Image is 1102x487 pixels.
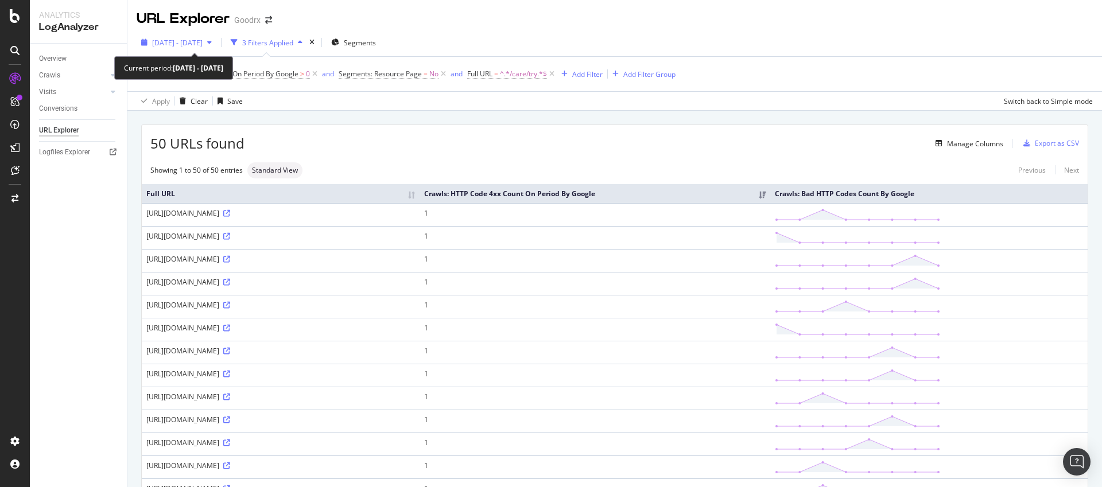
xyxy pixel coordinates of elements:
[146,415,415,424] div: [URL][DOMAIN_NAME]
[124,61,223,75] div: Current period:
[420,433,770,455] td: 1
[420,295,770,318] td: 1
[1004,96,1093,106] div: Switch back to Simple mode
[307,37,317,48] div: times
[770,184,1088,203] th: Crawls: Bad HTTP Codes Count By Google
[39,69,107,81] a: Crawls
[146,254,415,264] div: [URL][DOMAIN_NAME]
[146,277,415,287] div: [URL][DOMAIN_NAME]
[39,86,56,98] div: Visits
[420,410,770,433] td: 1
[999,92,1093,110] button: Switch back to Simple mode
[39,146,119,158] a: Logfiles Explorer
[420,364,770,387] td: 1
[494,69,498,79] span: =
[39,53,119,65] a: Overview
[175,92,208,110] button: Clear
[142,184,420,203] th: Full URL: activate to sort column ascending
[191,96,208,106] div: Clear
[420,203,770,226] td: 1
[146,392,415,402] div: [URL][DOMAIN_NAME]
[146,438,415,447] div: [URL][DOMAIN_NAME]
[146,300,415,310] div: [URL][DOMAIN_NAME]
[146,346,415,356] div: [URL][DOMAIN_NAME]
[451,69,463,79] div: and
[420,387,770,410] td: 1
[146,323,415,333] div: [URL][DOMAIN_NAME]
[39,69,60,81] div: Crawls
[424,69,428,79] span: =
[420,249,770,272] td: 1
[234,14,261,26] div: Goodrx
[137,33,216,52] button: [DATE] - [DATE]
[173,63,223,73] b: [DATE] - [DATE]
[1019,134,1079,153] button: Export as CSV
[947,139,1003,149] div: Manage Columns
[322,68,334,79] button: and
[252,167,298,174] span: Standard View
[39,103,77,115] div: Conversions
[150,134,245,153] span: 50 URLs found
[420,272,770,295] td: 1
[227,96,243,106] div: Save
[39,21,118,34] div: LogAnalyzer
[146,369,415,379] div: [URL][DOMAIN_NAME]
[39,103,119,115] a: Conversions
[146,231,415,241] div: [URL][DOMAIN_NAME]
[623,69,676,79] div: Add Filter Group
[420,455,770,478] td: 1
[150,165,243,175] div: Showing 1 to 50 of 50 entries
[1035,138,1079,148] div: Export as CSV
[451,68,463,79] button: and
[327,33,381,52] button: Segments
[137,92,170,110] button: Apply
[39,53,67,65] div: Overview
[146,461,415,470] div: [URL][DOMAIN_NAME]
[152,38,203,48] span: [DATE] - [DATE]
[931,137,1003,150] button: Manage Columns
[1063,448,1091,476] div: Open Intercom Messenger
[39,9,118,21] div: Analytics
[420,226,770,249] td: 1
[420,318,770,341] td: 1
[152,96,170,106] div: Apply
[306,66,310,82] span: 0
[39,124,79,137] div: URL Explorer
[429,66,439,82] span: No
[322,69,334,79] div: and
[213,92,243,110] button: Save
[247,162,302,178] div: neutral label
[557,67,603,81] button: Add Filter
[608,67,676,81] button: Add Filter Group
[500,66,547,82] span: ^.*/care/try.*$
[39,86,107,98] a: Visits
[467,69,492,79] span: Full URL
[265,16,272,24] div: arrow-right-arrow-left
[137,9,230,29] div: URL Explorer
[146,208,415,218] div: [URL][DOMAIN_NAME]
[242,38,293,48] div: 3 Filters Applied
[420,341,770,364] td: 1
[300,69,304,79] span: >
[39,146,90,158] div: Logfiles Explorer
[572,69,603,79] div: Add Filter
[39,124,119,137] a: URL Explorer
[344,38,376,48] span: Segments
[339,69,422,79] span: Segments: Resource Page
[226,33,307,52] button: 3 Filters Applied
[420,184,770,203] th: Crawls: HTTP Code 4xx Count On Period By Google: activate to sort column ascending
